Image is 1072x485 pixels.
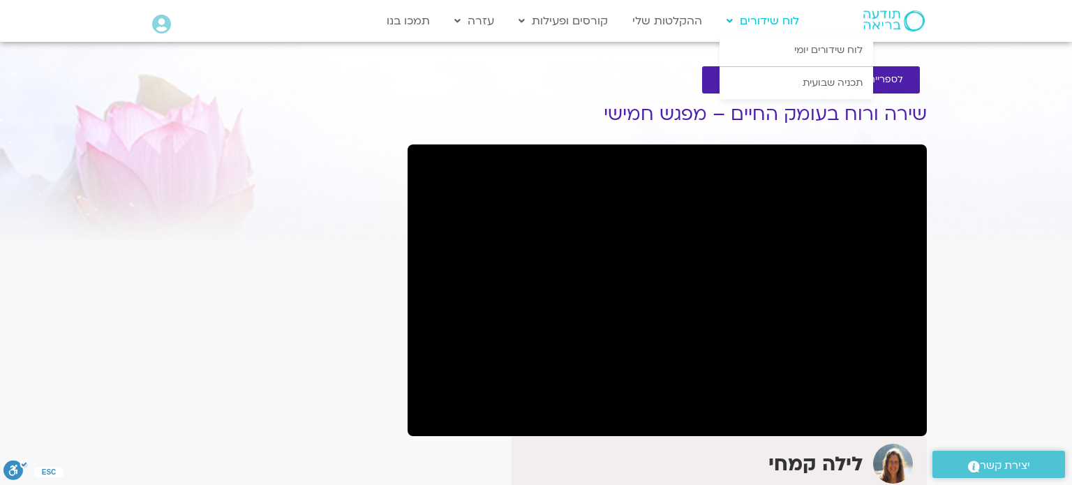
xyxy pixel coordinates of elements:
iframe: שירה ורוח בעומק החיים עם לילה קמחי - מפגש חמישי 18.9.25 [408,144,927,436]
img: תודעה בריאה [863,10,925,31]
a: תכניה שבועית [720,67,873,99]
a: להקלטות שלי [702,66,792,94]
a: ההקלטות שלי [625,8,709,34]
h1: שירה ורוח בעומק החיים – מפגש חמישי [408,104,927,125]
a: לוח שידורים יומי [720,34,873,66]
img: לילה קמחי [873,444,913,484]
a: יצירת קשר [932,451,1065,478]
a: עזרה [447,8,501,34]
a: קורסים ופעילות [512,8,615,34]
span: יצירת קשר [980,456,1030,475]
span: להקלטות שלי [719,75,775,85]
a: תמכו בנו [380,8,437,34]
strong: לילה קמחי [768,451,863,477]
a: לוח שידורים [720,8,806,34]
